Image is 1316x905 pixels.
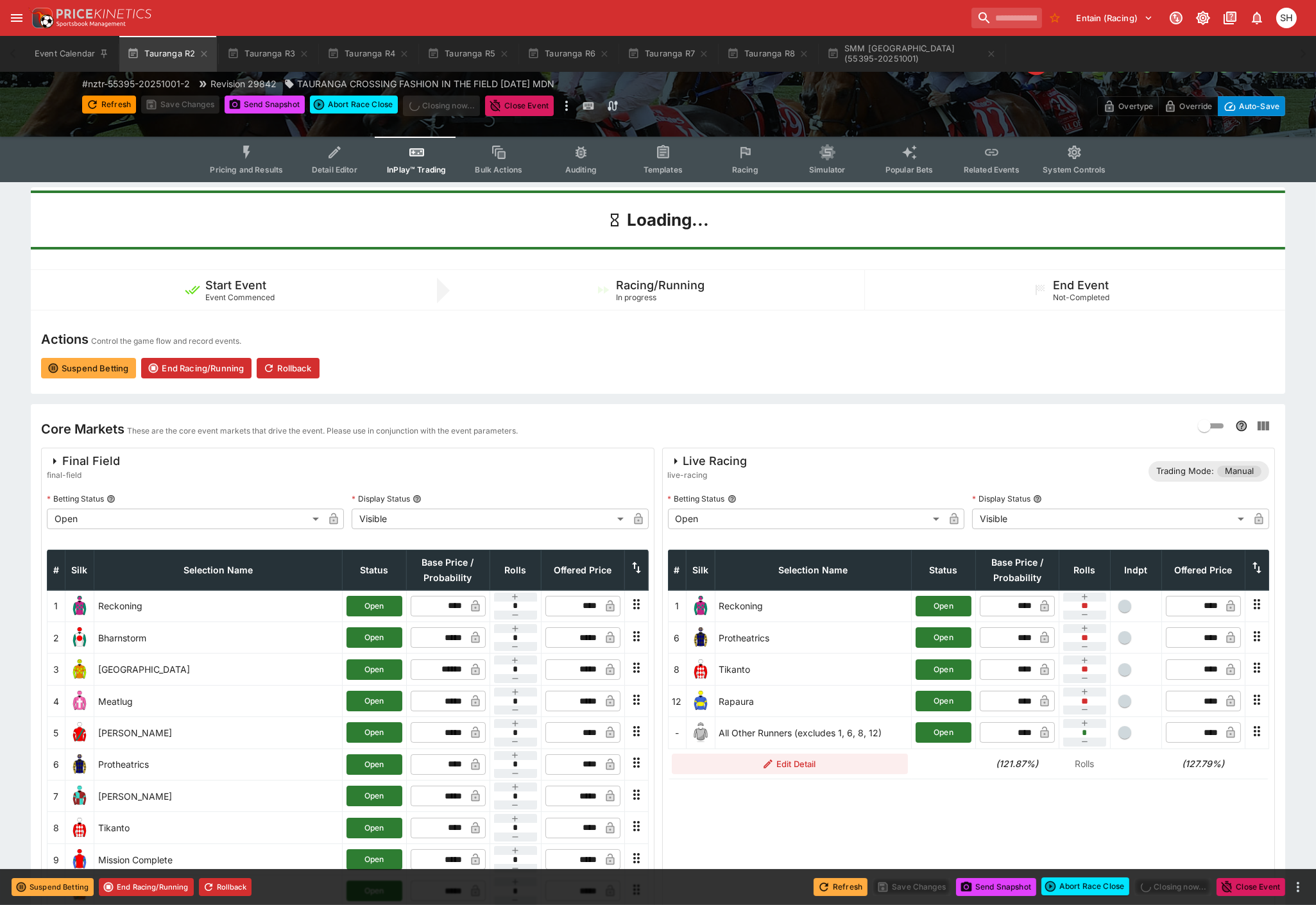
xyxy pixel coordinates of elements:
[976,550,1059,590] th: Base Price / Probability
[616,292,656,302] span: In progress
[47,622,65,654] td: 2
[690,596,711,616] img: runner 1
[47,493,104,504] p: Betting Status
[47,781,65,812] td: 7
[1290,879,1306,895] button: more
[310,96,398,114] div: split button
[690,627,711,648] img: runner 6
[312,165,357,174] span: Detail Editor
[1053,292,1109,302] span: Not-Completed
[346,659,402,680] button: Open
[47,550,65,590] th: #
[94,685,343,716] td: Meatlug
[205,292,275,302] span: Event Commenced
[916,691,971,711] button: Open
[91,335,241,348] p: Control the game flow and record events.
[47,469,120,482] span: final-field
[916,722,971,743] button: Open
[310,96,398,114] button: Abort Race Close
[668,469,748,482] span: live-racing
[1097,96,1285,116] div: Start From
[346,722,402,743] button: Open
[210,77,277,90] p: Revision 29842
[616,278,705,292] h5: Racing/Running
[565,165,597,174] span: Auditing
[352,509,628,529] div: Visible
[205,278,266,292] h5: Start Event
[1192,6,1215,30] button: Toggle light/dark mode
[1179,99,1212,113] p: Override
[94,749,343,780] td: Protheatrics
[628,209,710,231] h1: Loading...
[1165,6,1188,30] button: Connected to PK
[225,96,305,114] button: Send Snapshot
[1111,550,1162,590] th: Independent
[257,358,319,378] button: Rollback
[690,691,711,711] img: runner 12
[47,749,65,780] td: 6
[346,849,402,870] button: Open
[964,165,1020,174] span: Related Events
[41,421,124,437] h4: Core Markets
[916,627,971,648] button: Open
[1217,878,1285,896] button: Close Event
[210,165,283,174] span: Pricing and Results
[972,493,1030,504] p: Display Status
[485,96,554,116] button: Close Event
[5,6,28,30] button: open drawer
[809,165,845,174] span: Simulator
[56,21,126,27] img: Sportsbook Management
[12,878,94,896] button: Suspend Betting
[1118,99,1153,113] p: Overtype
[69,627,90,648] img: runner 2
[475,165,522,174] span: Bulk Actions
[732,165,758,174] span: Racing
[141,358,252,378] button: End Racing/Running
[94,812,343,843] td: Tikanto
[47,717,65,749] td: 5
[814,878,867,896] button: Refresh
[715,622,912,654] td: Protheatrics
[916,596,971,616] button: Open
[715,590,912,622] td: Reckoning
[47,654,65,685] td: 3
[1272,4,1301,32] button: Scott Hunt
[41,358,136,378] button: Suspend Betting
[27,36,117,72] button: Event Calendar
[1059,550,1111,590] th: Rolls
[94,550,343,590] th: Selection Name
[819,36,1004,72] button: SMM [GEOGRAPHIC_DATA] (55395-20251001)
[47,590,65,622] td: 1
[715,550,912,590] th: Selection Name
[47,685,65,716] td: 4
[668,493,725,504] p: Betting Status
[107,495,115,503] button: Betting Status
[119,36,217,72] button: Tauranga R2
[1069,8,1161,28] button: Select Tenant
[668,550,686,590] th: #
[82,77,190,90] p: Copy To Clipboard
[69,754,90,775] img: runner 6
[1217,465,1261,478] span: Manual
[1156,465,1214,478] p: Trading Mode:
[94,781,343,812] td: [PERSON_NAME]
[284,77,554,90] div: TAURANGA CROSSING FASHION IN THE FIELD NOV 1 MDN
[668,685,686,716] td: 12
[916,659,971,680] button: Open
[28,5,54,31] img: PriceKinetics Logo
[420,36,517,72] button: Tauranga R5
[127,425,518,437] p: These are the core event markets that drive the event. Please use in conjunction with the event p...
[972,509,1249,529] div: Visible
[346,786,402,806] button: Open
[719,36,817,72] button: Tauranga R8
[715,654,912,685] td: Tikanto
[413,495,422,503] button: Display Status
[346,754,402,775] button: Open
[56,9,151,19] img: PriceKinetics
[971,8,1042,28] input: search
[520,36,617,72] button: Tauranga R6
[1043,165,1106,174] span: System Controls
[297,77,554,90] p: TAURANGA CROSSING FASHION IN THE FIELD [DATE] MDN
[342,550,406,590] th: Status
[668,654,686,685] td: 8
